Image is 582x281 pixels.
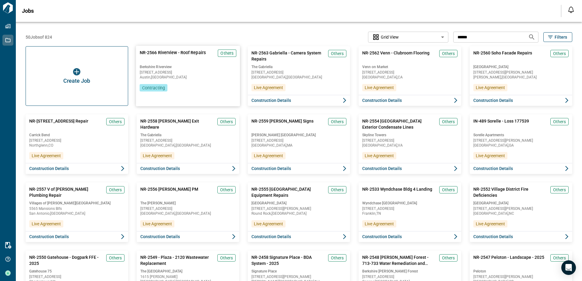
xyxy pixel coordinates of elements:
span: Live Agreement [365,153,394,159]
span: Round Rock , [GEOGRAPHIC_DATA] [251,212,347,215]
span: Live Agreement [254,153,283,159]
span: Construction Details [140,234,180,240]
span: Live Agreement [365,85,394,91]
span: [STREET_ADDRESS][PERSON_NAME] [473,207,569,210]
span: Peloton [473,269,569,274]
span: [STREET_ADDRESS] [140,207,236,210]
button: Construction Details [359,163,461,174]
button: Filters [543,32,572,42]
span: [STREET_ADDRESS] [251,139,347,142]
span: Others [109,119,122,125]
span: Wyndchase [GEOGRAPHIC_DATA] [362,201,458,206]
span: [GEOGRAPHIC_DATA] , [GEOGRAPHIC_DATA] [251,75,347,79]
span: Others [442,255,455,261]
span: [GEOGRAPHIC_DATA] , MA [251,144,347,147]
button: Construction Details [470,95,572,106]
span: Grid View [381,34,399,40]
div: Without label [368,31,448,43]
button: Construction Details [248,231,350,242]
button: Construction Details [470,163,572,174]
button: Construction Details [26,163,128,174]
span: Others [331,119,344,125]
span: [STREET_ADDRESS][PERSON_NAME] [251,207,347,210]
span: [STREET_ADDRESS][PERSON_NAME] [473,275,569,279]
span: [STREET_ADDRESS] [251,71,347,74]
span: Construction Details [362,165,402,172]
span: [STREET_ADDRESS][PERSON_NAME] [473,71,569,74]
button: Search jobs [526,31,538,43]
span: Construction Details [362,234,402,240]
span: Live Agreement [32,153,61,159]
span: Others [109,255,122,261]
span: IN-489 Sorelle - Loss 177539 [473,118,529,130]
span: NR-2557 V of [PERSON_NAME] Plumbing Repair [29,186,104,198]
span: Others [109,187,122,193]
span: Venn on Market [362,64,458,69]
span: [GEOGRAPHIC_DATA] , CA [362,75,458,79]
span: Construction Details [140,165,180,172]
span: NR-2558 [PERSON_NAME] Exit Hardware [140,118,215,130]
span: [STREET_ADDRESS][PERSON_NAME] [251,275,347,279]
span: Construction Details [29,165,69,172]
span: [GEOGRAPHIC_DATA] , [GEOGRAPHIC_DATA] [140,144,236,147]
span: [GEOGRAPHIC_DATA] , GA [473,144,569,147]
span: Construction Details [251,165,291,172]
span: NR-[STREET_ADDRESS] Repair [29,118,88,130]
span: Construction Details [29,234,69,240]
span: Live Agreement [476,221,505,227]
img: icon button [73,68,80,75]
span: Live Agreement [143,221,172,227]
span: NR-2566 Riverview - Roof Repairs [139,50,205,62]
span: Others [553,50,566,57]
span: Live Agreement [476,153,505,159]
span: Construction Details [473,165,513,172]
button: Construction Details [359,95,461,106]
button: Construction Details [137,163,239,174]
span: 50 Jobs of 824 [26,34,52,40]
span: The Gabriella [251,64,347,69]
span: [STREET_ADDRESS] [140,139,236,142]
span: Others [220,187,233,193]
span: Live Agreement [254,85,283,91]
span: NR-2552 Village District Fire Deficiencies [473,186,548,198]
span: Others [220,50,233,56]
span: Others [442,119,455,125]
span: NR-2562 Venn - Clubroom Flooring [362,50,429,62]
button: Open notification feed [566,5,576,15]
span: Berkshire Riverview [139,64,236,69]
span: NR-2550 Gatehouse - Dogpark FFE - 2025 [29,254,104,266]
span: Others [220,255,233,261]
span: NR-2458 Signature Place - BDA System - 2025 [251,254,326,266]
span: Contracting [142,85,165,91]
span: Live Agreement [476,85,505,91]
span: Live Agreement [143,153,172,159]
span: [STREET_ADDRESS] [362,139,458,142]
span: Others [331,187,344,193]
span: Live Agreement [32,221,61,227]
span: 1615 [PERSON_NAME] [140,275,236,279]
span: Construction Details [251,97,291,103]
span: The Gabriella [140,133,236,137]
span: Others [442,187,455,193]
span: Create Job [63,78,90,84]
span: [GEOGRAPHIC_DATA] , NC [473,212,569,215]
span: [STREET_ADDRESS] [29,139,124,142]
button: Construction Details [248,95,350,106]
span: Gatehouse 75 [29,269,124,274]
span: The [GEOGRAPHIC_DATA] [140,269,236,274]
span: NR-2563 Gabriella - Camera System Repairs [251,50,326,62]
span: Others [553,255,566,261]
span: Sorelle Apartments [473,133,569,137]
span: [STREET_ADDRESS] [362,71,458,74]
span: Villages of [PERSON_NAME][GEOGRAPHIC_DATA] [29,201,124,206]
span: Jobs [22,8,34,14]
span: Others [331,50,344,57]
span: NR-2559 [PERSON_NAME] Signs [251,118,314,130]
span: Filters [555,34,567,40]
span: Construction Details [473,97,513,103]
span: The [PERSON_NAME] [140,201,236,206]
span: Others [553,187,566,193]
span: [STREET_ADDRESS] [29,275,124,279]
span: Live Agreement [254,221,283,227]
span: [STREET_ADDRESS][PERSON_NAME] [473,139,569,142]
